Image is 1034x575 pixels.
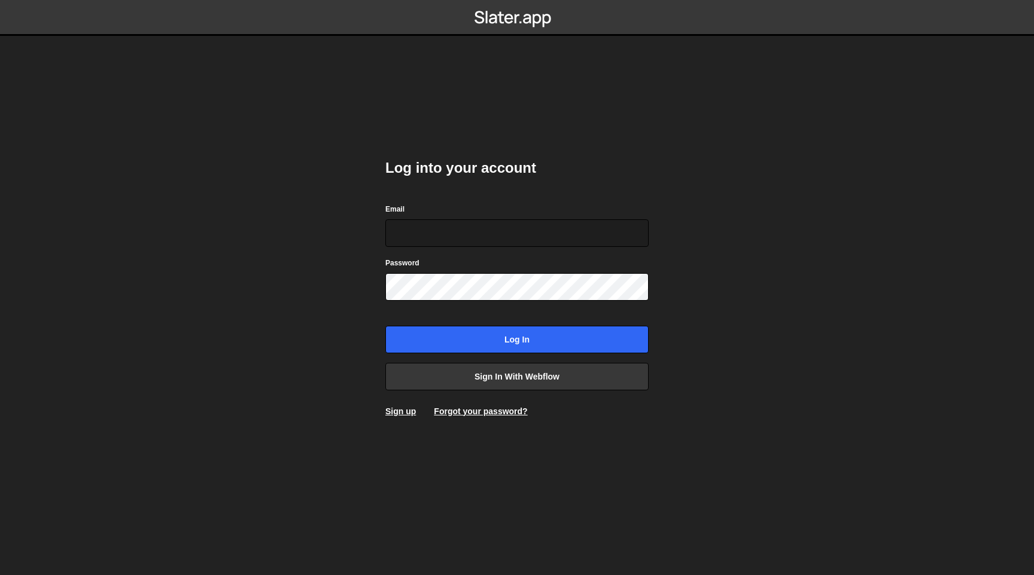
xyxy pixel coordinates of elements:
[385,203,405,215] label: Email
[385,326,649,353] input: Log in
[385,363,649,390] a: Sign in with Webflow
[385,406,416,416] a: Sign up
[385,257,419,269] label: Password
[385,158,649,178] h2: Log into your account
[434,406,527,416] a: Forgot your password?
